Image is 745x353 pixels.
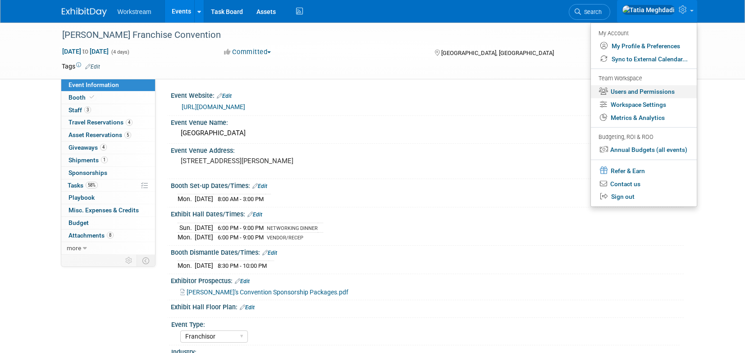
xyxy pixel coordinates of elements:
[591,85,697,98] a: Users and Permissions
[591,98,697,111] a: Workspace Settings
[61,192,155,204] a: Playbook
[171,274,684,286] div: Exhibitor Prospectus:
[61,104,155,116] a: Staff3
[62,8,107,17] img: ExhibitDay
[85,64,100,70] a: Edit
[62,62,100,71] td: Tags
[84,106,91,113] span: 3
[252,183,267,189] a: Edit
[61,204,155,216] a: Misc. Expenses & Credits
[137,255,155,266] td: Toggle Event Tabs
[591,53,697,66] a: Sync to External Calendar...
[118,8,151,15] span: Workstream
[591,143,697,156] a: Annual Budgets (all events)
[171,300,684,312] div: Exhibit Hall Floor Plan:
[69,232,114,239] span: Attachments
[67,244,81,252] span: more
[195,223,213,233] td: [DATE]
[178,126,677,140] div: [GEOGRAPHIC_DATA]
[178,233,195,242] td: Mon.
[61,179,155,192] a: Tasks58%
[61,229,155,242] a: Attachments8
[171,207,684,219] div: Exhibit Hall Dates/Times:
[178,261,195,270] td: Mon.
[121,255,137,266] td: Personalize Event Tab Strip
[267,235,303,241] span: VENDOR/RECEP
[110,49,129,55] span: (4 days)
[581,9,602,15] span: Search
[569,4,610,20] a: Search
[218,196,264,202] span: 8:00 AM - 3:00 PM
[218,262,267,269] span: 8:30 PM - 10:00 PM
[171,179,684,191] div: Booth Set-up Dates/Times:
[61,217,155,229] a: Budget
[86,182,98,188] span: 58%
[61,116,155,128] a: Travel Reservations4
[622,5,675,15] img: Tatia Meghdadi
[262,250,277,256] a: Edit
[247,211,262,218] a: Edit
[195,233,213,242] td: [DATE]
[90,95,94,100] i: Booth reservation complete
[61,129,155,141] a: Asset Reservations5
[218,234,264,241] span: 6:00 PM - 9:00 PM
[441,50,554,56] span: [GEOGRAPHIC_DATA], [GEOGRAPHIC_DATA]
[178,194,195,204] td: Mon.
[240,304,255,311] a: Edit
[171,89,684,101] div: Event Website:
[69,206,139,214] span: Misc. Expenses & Credits
[124,132,131,138] span: 5
[180,289,348,296] a: [PERSON_NAME]'s Convention Sponsorship Packages.pdf
[61,167,155,179] a: Sponsorships
[171,144,684,155] div: Event Venue Address:
[126,119,133,126] span: 4
[100,144,107,151] span: 4
[69,219,89,226] span: Budget
[599,28,688,38] div: My Account
[101,156,108,163] span: 1
[59,27,633,43] div: [PERSON_NAME] Franchise Convention
[69,194,95,201] span: Playbook
[69,169,107,176] span: Sponsorships
[171,116,684,127] div: Event Venue Name:
[195,194,213,204] td: [DATE]
[591,190,697,203] a: Sign out
[69,81,119,88] span: Event Information
[61,154,155,166] a: Shipments1
[69,94,96,101] span: Booth
[61,79,155,91] a: Event Information
[195,261,213,270] td: [DATE]
[187,289,348,296] span: [PERSON_NAME]'s Convention Sponsorship Packages.pdf
[221,47,274,57] button: Committed
[69,144,107,151] span: Giveaways
[181,157,375,165] pre: [STREET_ADDRESS][PERSON_NAME]
[61,92,155,104] a: Booth
[61,142,155,154] a: Giveaways4
[107,232,114,238] span: 8
[68,182,98,189] span: Tasks
[69,131,131,138] span: Asset Reservations
[171,246,684,257] div: Booth Dismantle Dates/Times:
[178,223,195,233] td: Sun.
[218,225,264,231] span: 6:00 PM - 9:00 PM
[591,178,697,191] a: Contact us
[62,47,109,55] span: [DATE] [DATE]
[591,111,697,124] a: Metrics & Analytics
[69,119,133,126] span: Travel Reservations
[599,133,688,142] div: Budgeting, ROI & ROO
[69,106,91,114] span: Staff
[81,48,90,55] span: to
[591,164,697,178] a: Refer & Earn
[69,156,108,164] span: Shipments
[267,225,318,231] span: NETWORKING DINNER
[235,278,250,284] a: Edit
[171,318,680,329] div: Event Type:
[599,74,688,84] div: Team Workspace
[591,40,697,53] a: My Profile & Preferences
[217,93,232,99] a: Edit
[182,103,245,110] a: [URL][DOMAIN_NAME]
[61,242,155,254] a: more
